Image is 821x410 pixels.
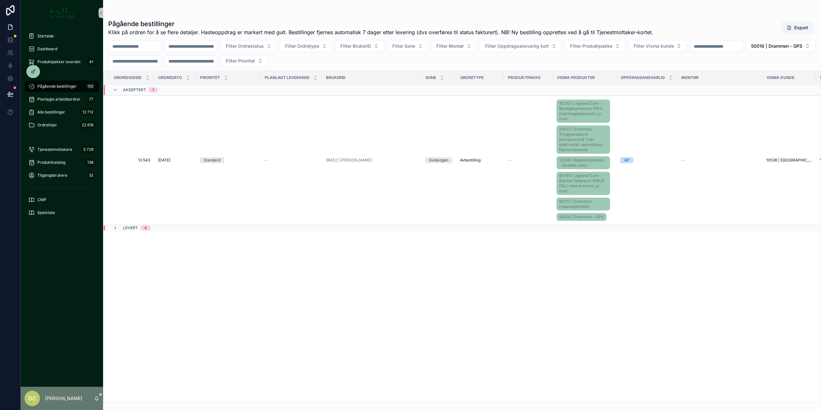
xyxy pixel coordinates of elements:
a: 40212 | Legrand Care - Bevegelsessensor PIR II med magnetkontakt, pr. mnd50013 | Drammen - Tryggh... [557,98,613,222]
a: CMP [24,194,99,206]
span: 10239 | Responstjenester - tilkoblet utstyr [559,158,607,168]
div: Standard [204,157,220,163]
span: 50016 | Drammen - GPS [559,214,604,220]
a: 60172 | Drammen - responstjenester [557,198,610,210]
a: Tjenestemottakere5 729 [24,144,99,155]
a: Planlagte arbeidsordrer77 [24,93,99,105]
span: Oppdragsansvarlig [621,75,665,80]
span: Startside [37,34,54,39]
a: Pågående bestillinger155 [24,81,99,92]
span: Sone [425,75,436,80]
span: Klikk på ordren for å se flere detaljer. Hasteoppdrag er markert med gult. Bestillinger fjernes a... [108,28,653,36]
span: DC [28,395,36,402]
div: 77 [87,95,95,103]
span: Avbestilling [460,158,481,163]
span: Filter Ordretype [285,43,319,49]
span: Sjekkliste [37,210,55,215]
span: Produktpakker oversikt [37,59,81,64]
button: Select Button [628,40,687,52]
a: Sjekkliste [24,207,99,219]
span: 50013 | Drammen - Trygghetsalarm funksjonsnivå 1 inkl. elektronisk nøkkelboks - Hjemmeboende [559,127,607,152]
span: -- [508,158,511,163]
div: 5 729 [81,146,95,153]
span: Filter Oppdragsansvarlig kort [485,43,549,49]
a: Dashboard [24,43,99,55]
span: CMP [37,197,46,202]
div: 1 [152,87,154,93]
div: scrollable content [21,26,103,227]
div: 155 [85,83,95,90]
button: Export [781,22,813,34]
span: Filter Prioritet [226,58,255,64]
button: Select Button [431,40,477,52]
button: Select Button [335,40,384,52]
span: Filter Sone [392,43,415,49]
span: Ordredato [158,75,182,80]
a: Alle bestillinger12 712 [24,106,99,118]
span: Tilgangsbrukere [37,173,67,178]
a: 39452 | [PERSON_NAME] [326,158,372,163]
a: 40212 | Legrand Care - Bevegelsessensor PIR II med magnetkontakt, pr. mnd [557,100,610,123]
a: 10239 | Responstjenester - tilkoblet utstyr [557,156,610,169]
span: Filter Ordrestatus [226,43,264,49]
span: Filter BrukerID [340,43,371,49]
button: Select Button [480,40,562,52]
span: Akseptert [123,87,146,93]
button: Select Button [565,40,625,52]
span: [DATE] [158,158,170,163]
a: 50013 | Drammen - Trygghetsalarm funksjonsnivå 1 inkl. elektronisk nøkkelboks - Hjemmeboende [557,125,610,154]
span: Filter Montør [436,43,464,49]
button: Select Button [280,40,332,52]
span: Produktpakke [508,75,540,80]
a: [DATE] [158,158,192,163]
div: 12 712 [81,108,95,116]
h1: Pågående bestillinger [108,19,653,28]
div: 22 618 [80,121,95,129]
span: OrdrehodeID [114,75,142,80]
a: Startside [24,30,99,42]
a: Tilgangsbrukere32 [24,170,99,181]
span: Levert [123,225,138,230]
button: Select Button [220,40,277,52]
span: Alle bestillinger [37,110,65,115]
span: 60145 | Legrand Care - Bærbar fallsesnor SMILE FALL med armreim, pr. mnd [559,173,607,194]
span: Montør [681,75,699,80]
div: 32 [87,171,95,179]
a: -- [508,158,549,163]
a: Produktkatalog138 [24,157,99,168]
a: 13 543 [111,158,150,163]
span: Planlagt leveranse [265,75,310,80]
span: Dashboard [37,46,57,52]
a: 60145 | Legrand Care - Bærbar fallsesnor SMILE FALL med armreim, pr. mnd [557,172,610,195]
div: 4 [144,225,147,230]
span: Ordrelinjer [37,122,57,128]
span: Prioritet [200,75,220,80]
a: Produktpakker oversikt41 [24,56,99,68]
button: Select Button [220,55,268,67]
a: -- [264,158,318,163]
div: Gulskogen [429,157,448,163]
a: 10536 | [GEOGRAPHIC_DATA] [766,158,812,163]
a: 39452 | [PERSON_NAME] [326,158,417,163]
a: Standard [200,157,257,163]
span: Visma produkter [557,75,595,80]
div: 138 [85,159,95,166]
span: -- [681,158,685,163]
span: Planlagte arbeidsordrer [37,97,81,102]
span: BrukerID [326,75,346,80]
button: Select Button [387,40,428,52]
a: -- [681,158,759,163]
a: Gulskogen [425,157,452,163]
img: App logo [49,8,75,18]
span: Pågående bestillinger [37,84,77,89]
span: Filter Visma kunde [634,43,674,49]
p: [PERSON_NAME] [45,395,82,402]
a: Ordrelinjer22 618 [24,119,99,131]
span: 40212 | Legrand Care - Bevegelsessensor PIR II med magnetkontakt, pr. mnd [559,101,607,122]
a: AP [620,157,673,163]
a: 50016 | Drammen - GPS [557,213,606,221]
span: Visma kunde [767,75,794,80]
